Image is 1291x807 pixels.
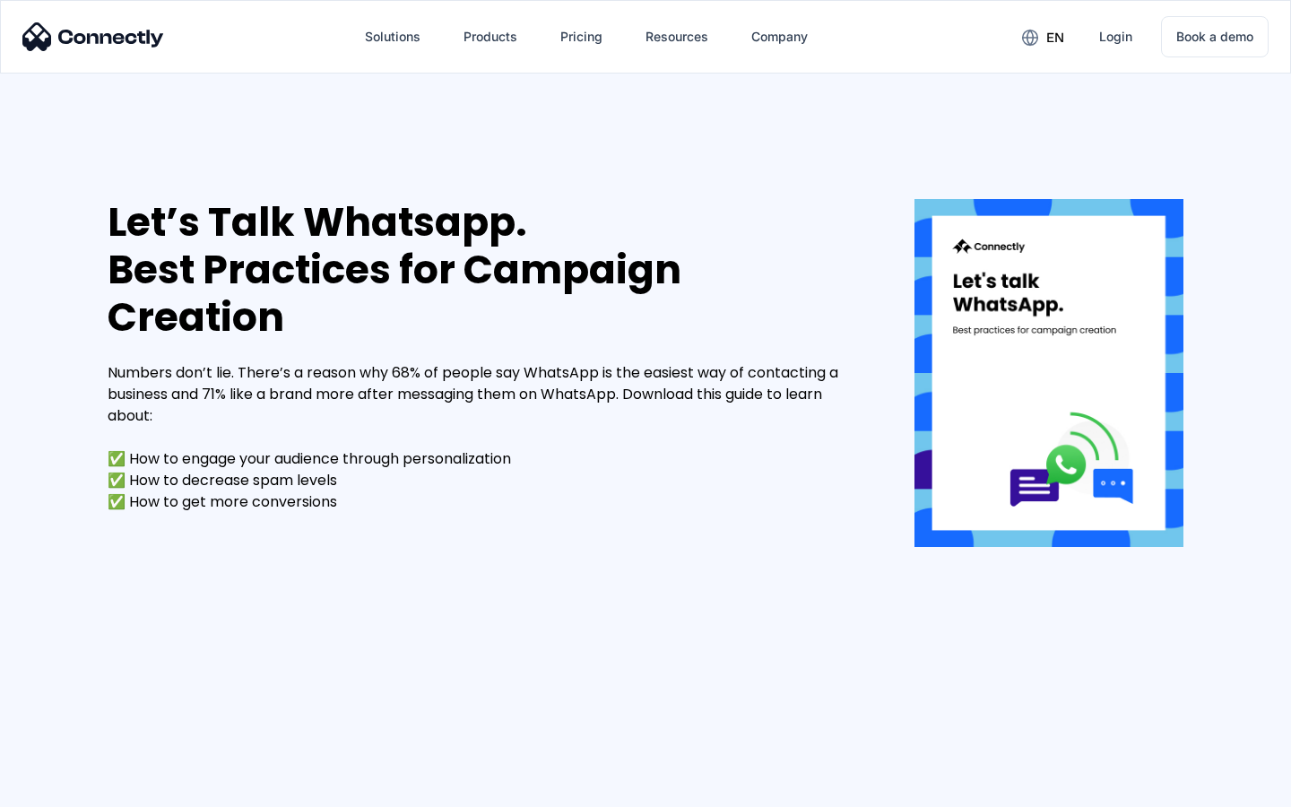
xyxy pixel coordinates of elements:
div: Pricing [560,24,602,49]
div: Numbers don’t lie. There’s a reason why 68% of people say WhatsApp is the easiest way of contacti... [108,362,861,513]
div: Solutions [365,24,420,49]
img: Connectly Logo [22,22,164,51]
a: Login [1085,15,1147,58]
aside: Language selected: English [18,776,108,801]
div: Products [464,24,517,49]
ul: Language list [36,776,108,801]
a: Pricing [546,15,617,58]
div: Login [1099,24,1132,49]
div: en [1046,25,1064,50]
div: Let’s Talk Whatsapp. Best Practices for Campaign Creation [108,199,861,341]
a: Book a demo [1161,16,1269,57]
div: Company [751,24,808,49]
div: Resources [645,24,708,49]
